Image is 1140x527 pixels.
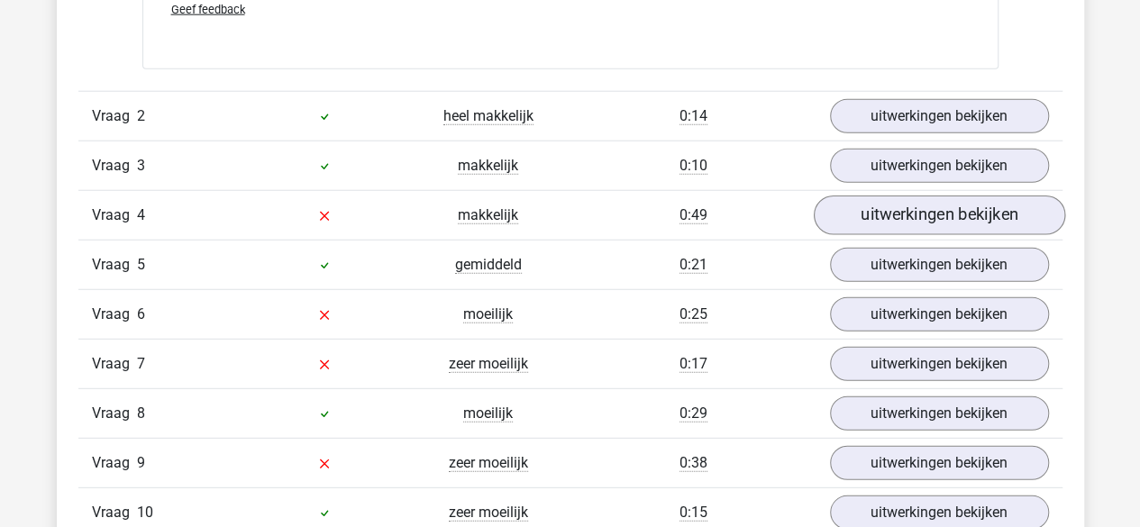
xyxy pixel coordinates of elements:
[463,305,513,323] span: moeilijk
[458,157,518,175] span: makkelijk
[679,504,707,522] span: 0:15
[443,107,534,125] span: heel makkelijk
[455,256,522,274] span: gemiddeld
[463,404,513,423] span: moeilijk
[679,454,707,472] span: 0:38
[813,195,1064,235] a: uitwerkingen bekijken
[679,206,707,224] span: 0:49
[92,502,137,523] span: Vraag
[137,157,145,174] span: 3
[137,256,145,273] span: 5
[458,206,518,224] span: makkelijk
[137,206,145,223] span: 4
[137,454,145,471] span: 9
[830,248,1049,282] a: uitwerkingen bekijken
[137,355,145,372] span: 7
[679,256,707,274] span: 0:21
[137,504,153,521] span: 10
[92,204,137,226] span: Vraag
[679,107,707,125] span: 0:14
[830,149,1049,183] a: uitwerkingen bekijken
[679,157,707,175] span: 0:10
[92,452,137,474] span: Vraag
[679,355,707,373] span: 0:17
[830,446,1049,480] a: uitwerkingen bekijken
[137,404,145,422] span: 8
[137,305,145,323] span: 6
[92,403,137,424] span: Vraag
[92,254,137,276] span: Vraag
[449,454,528,472] span: zeer moeilijk
[679,305,707,323] span: 0:25
[137,107,145,124] span: 2
[92,304,137,325] span: Vraag
[171,3,245,16] span: Geef feedback
[830,297,1049,332] a: uitwerkingen bekijken
[92,105,137,127] span: Vraag
[92,353,137,375] span: Vraag
[830,347,1049,381] a: uitwerkingen bekijken
[449,504,528,522] span: zeer moeilijk
[679,404,707,423] span: 0:29
[830,99,1049,133] a: uitwerkingen bekijken
[830,396,1049,431] a: uitwerkingen bekijken
[449,355,528,373] span: zeer moeilijk
[92,155,137,177] span: Vraag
